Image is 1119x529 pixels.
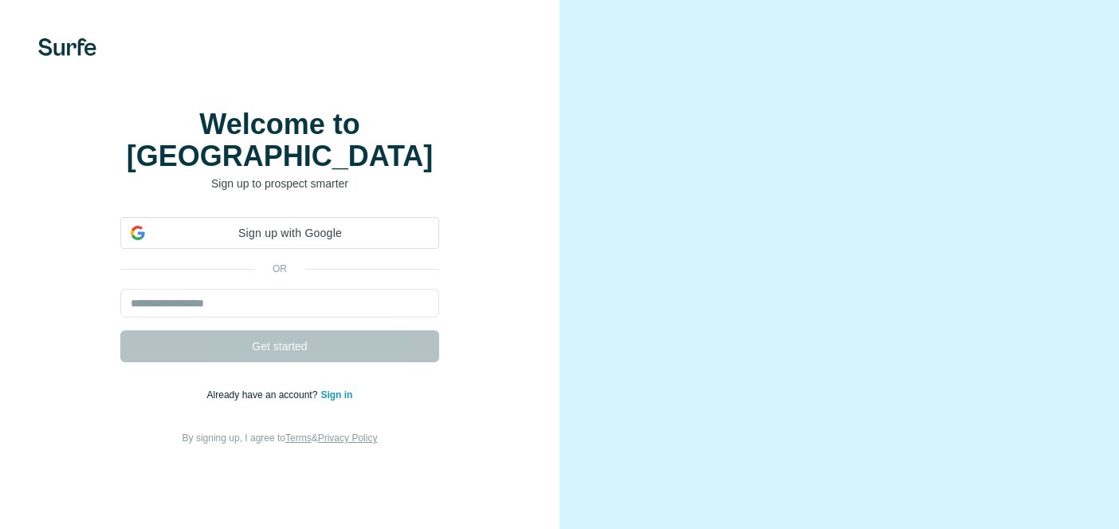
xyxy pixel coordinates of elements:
span: Already have an account? [207,389,321,401]
h1: Welcome to [GEOGRAPHIC_DATA] [120,109,439,172]
p: Sign up to prospect smarter [120,176,439,191]
div: Sign up with Google [120,217,439,249]
p: or [254,262,305,276]
span: By signing up, I agree to & [183,432,378,444]
span: Sign up with Google [151,225,429,242]
img: Surfe's logo [38,38,96,56]
a: Privacy Policy [318,432,378,444]
a: Sign in [320,389,352,401]
a: Terms [285,432,312,444]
